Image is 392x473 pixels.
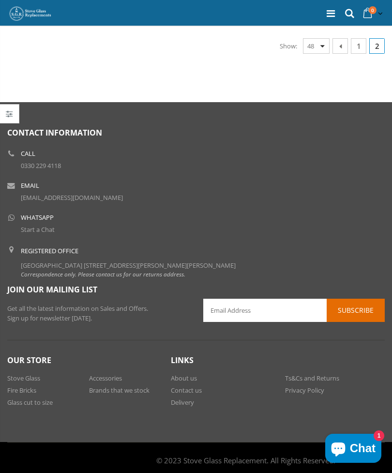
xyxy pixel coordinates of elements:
b: WhatsApp [21,214,54,221]
span: Contact Information [7,127,102,138]
span: Links [171,355,194,366]
button: Subscribe [327,299,385,322]
a: 0330 229 4118 [21,161,61,170]
a: [EMAIL_ADDRESS][DOMAIN_NAME] [21,193,123,202]
p: Get all the latest information on Sales and Offers. Sign up for newsletter [DATE]. [7,304,189,323]
span: 0 [369,6,377,14]
a: Menu [327,7,335,20]
inbox-online-store-chat: Shopify online store chat [322,434,384,465]
a: Start a Chat [21,225,55,234]
b: Registered Office [21,246,78,255]
a: Contact us [171,386,202,395]
em: Correspondence only. Please contact us for our returns address. [21,270,185,278]
b: Email [21,183,39,189]
span: Join our mailing list [7,284,97,295]
a: Brands that we stock [89,386,150,395]
span: Our Store [7,355,51,366]
a: Stove Glass [7,374,40,382]
input: Email Address [203,299,385,322]
div: [GEOGRAPHIC_DATA] [STREET_ADDRESS][PERSON_NAME][PERSON_NAME] [21,246,236,279]
a: Accessories [89,374,122,382]
b: Call [21,151,35,157]
a: About us [171,374,197,382]
address: © 2023 Stove Glass Replacement. All Rights Reserved. [156,451,335,470]
a: Delivery [171,398,194,407]
a: Ts&Cs and Returns [285,374,339,382]
span: Show: [280,38,297,54]
a: Fire Bricks [7,386,36,395]
span: 2 [369,38,385,54]
a: Privacy Policy [285,386,324,395]
a: 1 [351,38,366,54]
a: 0 [360,4,385,23]
img: Stove Glass Replacement [9,6,52,21]
a: Glass cut to size [7,398,53,407]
